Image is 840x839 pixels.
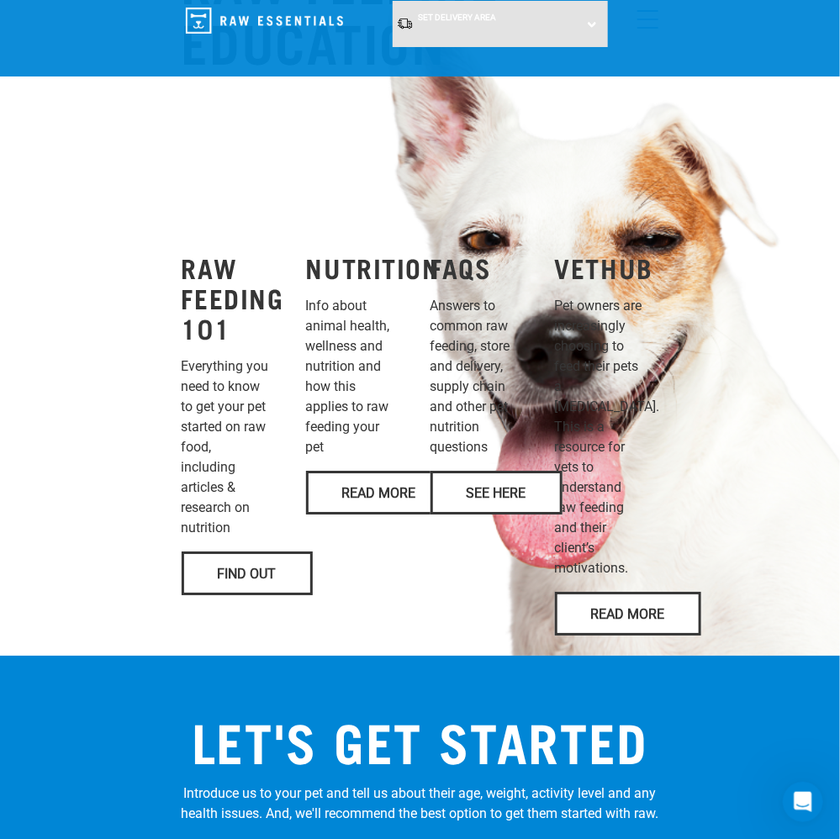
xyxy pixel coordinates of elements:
span: Set Delivery Area [418,13,496,22]
h3: VETHUB [555,252,659,282]
p: Pet owners are increasingly choosing to feed their pets a [MEDICAL_DATA]. This is a resource for ... [555,296,659,578]
img: Raw Essentials Logo [186,8,343,34]
h2: LET'S GET STARTED [182,710,659,770]
img: van-moving.png [397,17,414,30]
p: Answers to common raw feeding, store and delivery, supply chain and other pet nutrition questions [431,296,535,457]
h3: RAW FEEDING 101 [182,252,286,343]
a: See Here [431,471,563,514]
p: Info about animal health, wellness and nutrition and how this applies to raw feeding your pet [306,296,410,457]
a: Read More [306,471,452,514]
h3: FAQS [431,252,535,282]
p: Introduce us to your pet and tell us about their age, weight, activity level and any health issue... [182,784,659,824]
iframe: Intercom live chat [783,782,823,822]
a: Read More [555,592,701,636]
p: Everything you need to know to get your pet started on raw food, including articles & research on... [182,356,286,538]
h3: NUTRITION [306,252,410,282]
a: Find Out [182,551,313,595]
